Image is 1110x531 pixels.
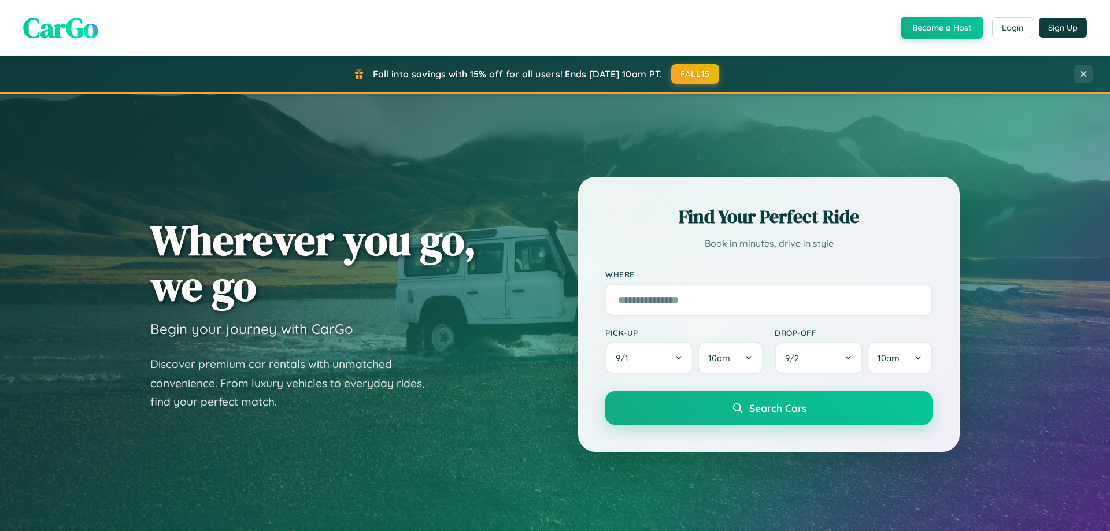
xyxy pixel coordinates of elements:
[373,68,663,80] span: Fall into savings with 15% off for all users! Ends [DATE] 10am PT.
[150,320,353,337] h3: Begin your journey with CarGo
[616,352,634,363] span: 9 / 1
[775,328,933,337] label: Drop-off
[1039,18,1087,38] button: Sign Up
[785,352,805,363] span: 9 / 2
[749,402,806,414] span: Search Cars
[605,391,933,425] button: Search Cars
[698,342,763,374] button: 10am
[901,17,983,39] button: Become a Host
[23,9,98,47] span: CarGo
[605,342,693,374] button: 9/1
[671,64,720,84] button: FALL15
[708,352,730,363] span: 10am
[150,355,439,411] p: Discover premium car rentals with unmatched convenience. From luxury vehicles to everyday rides, ...
[605,235,933,252] p: Book in minutes, drive in style
[867,342,933,374] button: 10am
[605,269,933,279] label: Where
[992,17,1033,38] button: Login
[605,328,763,337] label: Pick-up
[150,217,476,309] h1: Wherever you go, we go
[775,342,863,374] button: 9/2
[605,204,933,229] h2: Find Your Perfect Ride
[878,352,900,363] span: 10am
